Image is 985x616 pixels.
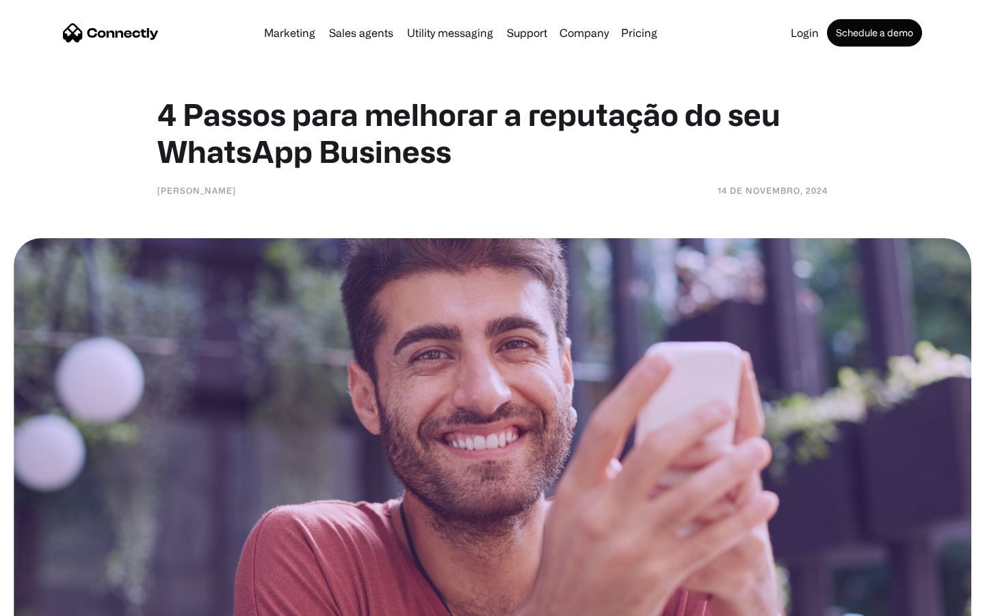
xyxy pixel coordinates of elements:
[324,27,399,38] a: Sales agents
[616,27,663,38] a: Pricing
[157,183,236,197] div: [PERSON_NAME]
[560,23,609,42] div: Company
[259,27,321,38] a: Marketing
[718,183,828,197] div: 14 de novembro, 2024
[827,19,922,47] a: Schedule a demo
[501,27,553,38] a: Support
[157,96,828,170] h1: 4 Passos para melhorar a reputação do seu WhatsApp Business
[785,27,824,38] a: Login
[27,592,82,611] ul: Language list
[402,27,499,38] a: Utility messaging
[14,592,82,611] aside: Language selected: English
